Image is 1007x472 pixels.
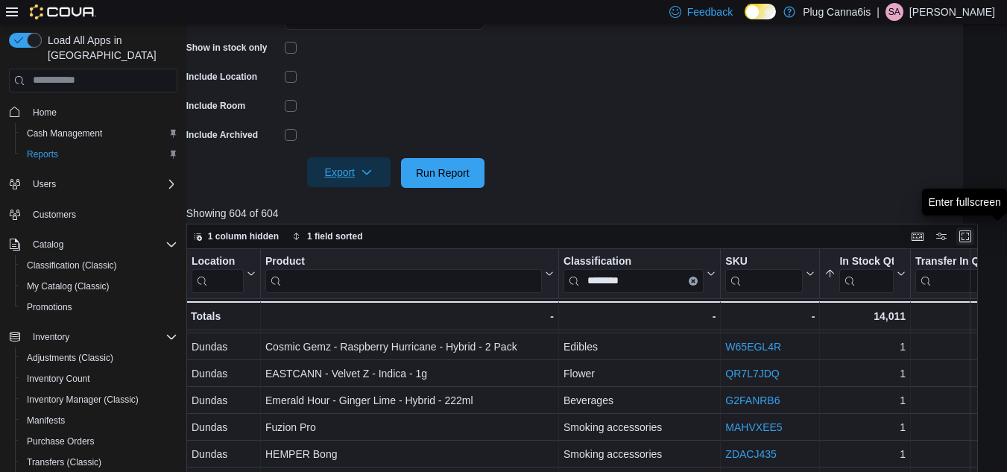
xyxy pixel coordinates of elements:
[3,234,183,255] button: Catalog
[27,415,65,427] span: Manifests
[33,107,57,119] span: Home
[27,280,110,292] span: My Catalog (Classic)
[33,209,76,221] span: Customers
[33,178,56,190] span: Users
[27,394,139,406] span: Inventory Manager (Classic)
[3,101,183,123] button: Home
[27,148,58,160] span: Reports
[192,254,244,268] div: Location
[30,4,96,19] img: Cova
[888,3,900,21] span: SA
[725,394,780,406] a: G2FANRB6
[564,445,716,463] div: Smoking accessories
[21,432,101,450] a: Purchase Orders
[564,391,716,409] div: Beverages
[824,418,906,436] div: 1
[401,158,484,188] button: Run Report
[21,391,177,409] span: Inventory Manager (Classic)
[265,391,554,409] div: Emerald Hour - Ginger Lime - Hybrid - 222ml
[725,368,779,380] a: QR7L7JDQ
[725,254,803,268] div: SKU
[27,456,101,468] span: Transfers (Classic)
[27,175,177,193] span: Users
[21,412,71,429] a: Manifests
[21,370,96,388] a: Inventory Count
[564,307,716,325] div: -
[15,368,183,389] button: Inventory Count
[564,338,716,356] div: Edibles
[265,307,554,325] div: -
[21,125,108,142] a: Cash Management
[689,276,698,285] button: Clear input
[42,33,177,63] span: Load All Apps in [GEOGRAPHIC_DATA]
[192,418,256,436] div: Dundas
[192,445,256,463] div: Dundas
[27,435,95,447] span: Purchase Orders
[21,277,116,295] a: My Catalog (Classic)
[745,4,776,19] input: Dark Mode
[15,297,183,318] button: Promotions
[27,352,113,364] span: Adjustments (Classic)
[21,349,177,367] span: Adjustments (Classic)
[564,254,704,268] div: Classification
[208,230,279,242] span: 1 column hidden
[191,307,256,325] div: Totals
[265,254,542,268] div: Product
[3,204,183,225] button: Customers
[15,144,183,165] button: Reports
[725,254,815,292] button: SKU
[192,338,256,356] div: Dundas
[15,123,183,144] button: Cash Management
[564,254,716,292] button: ClassificationClear input
[21,298,78,316] a: Promotions
[725,307,815,325] div: -
[33,239,63,251] span: Catalog
[307,157,391,187] button: Export
[27,259,117,271] span: Classification (Classic)
[3,174,183,195] button: Users
[27,103,177,122] span: Home
[21,145,64,163] a: Reports
[915,254,997,292] div: Transfer In Qty
[956,227,974,245] button: Enter fullscreen
[192,391,256,409] div: Dundas
[186,100,245,112] label: Include Room
[27,236,177,254] span: Catalog
[909,227,926,245] button: Keyboard shortcuts
[725,341,781,353] a: W65EGL4R
[15,276,183,297] button: My Catalog (Classic)
[187,227,285,245] button: 1 column hidden
[27,175,62,193] button: Users
[27,128,102,139] span: Cash Management
[21,453,177,471] span: Transfers (Classic)
[416,166,470,180] span: Run Report
[21,125,177,142] span: Cash Management
[21,412,177,429] span: Manifests
[687,4,733,19] span: Feedback
[192,365,256,383] div: Dundas
[21,257,177,274] span: Classification (Classic)
[886,3,903,21] div: Soleil Alexis
[192,254,244,292] div: Location
[27,206,82,224] a: Customers
[877,3,880,21] p: |
[15,389,183,410] button: Inventory Manager (Classic)
[3,327,183,347] button: Inventory
[186,129,258,141] label: Include Archived
[21,145,177,163] span: Reports
[265,338,554,356] div: Cosmic Gemz - Raspberry Hurricane - Hybrid - 2 Pack
[21,432,177,450] span: Purchase Orders
[725,254,803,292] div: SKU URL
[15,431,183,452] button: Purchase Orders
[21,257,123,274] a: Classification (Classic)
[27,328,177,346] span: Inventory
[824,307,906,325] div: 14,011
[928,195,1000,210] div: Enter fullscreen
[27,373,90,385] span: Inventory Count
[27,301,72,313] span: Promotions
[564,254,704,292] div: Classification
[21,277,177,295] span: My Catalog (Classic)
[15,410,183,431] button: Manifests
[824,254,906,292] button: In Stock Qty
[27,205,177,224] span: Customers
